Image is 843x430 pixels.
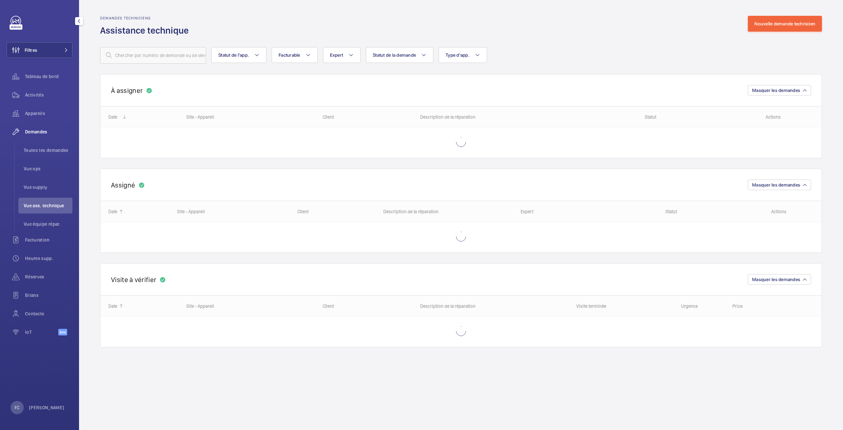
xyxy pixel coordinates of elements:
[24,221,72,227] span: Vue équipe répar.
[373,52,416,58] span: Statut de la demande
[24,184,72,190] span: Vue supply
[25,237,72,243] span: Facturation
[100,24,193,37] h1: Assistance technique
[24,202,72,209] span: Vue ass. technique
[748,180,811,190] button: Masquer les demandes
[25,92,72,98] span: Activités
[25,73,72,80] span: Tableau de bord
[752,277,800,282] span: Masquer les demandes
[111,86,143,95] h2: À assigner
[366,47,433,63] button: Statut de la demande
[752,88,800,93] span: Masquer les demandes
[100,16,193,20] h2: Demandes techniciens
[439,47,487,63] button: Type d'app.
[7,42,72,58] button: Filtres
[25,273,72,280] span: Réserves
[330,52,343,58] span: Expert
[25,329,58,335] span: IoT
[25,255,72,262] span: Heures supp.
[29,404,65,411] p: [PERSON_NAME]
[25,47,37,53] span: Filtres
[446,52,470,58] span: Type d'app.
[58,329,67,335] span: Beta
[100,47,206,64] input: Chercher par numéro de demande ou de devis
[748,274,811,285] button: Masquer les demandes
[211,47,266,63] button: Statut de l'app.
[111,181,135,189] h2: Assigné
[272,47,318,63] button: Facturable
[25,110,72,117] span: Appareils
[752,182,800,187] span: Masquer les demandes
[279,52,300,58] span: Facturable
[25,310,72,317] span: Contacts
[14,404,19,411] p: FC
[748,16,822,32] button: Nouvelle demande technicien
[25,292,72,299] span: Bilans
[218,52,249,58] span: Statut de l'app.
[24,147,72,154] span: Toutes les demandes
[25,129,72,135] span: Demandes
[323,47,361,63] button: Expert
[748,85,811,96] button: Masquer les demandes
[24,165,72,172] span: Vue ops
[111,275,156,284] h2: Visite à vérifier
